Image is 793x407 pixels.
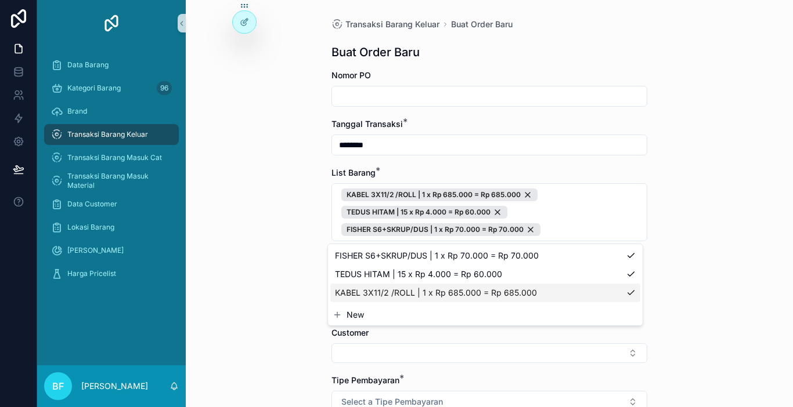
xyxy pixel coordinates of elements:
[331,19,439,30] a: Transaksi Barang Keluar
[335,268,502,280] span: TEDUS HITAM | 15 x Rp 4.000 = Rp 60.000
[44,54,179,75] a: Data Barang
[347,190,521,199] span: KABEL 3X11/2 /ROLL | 1 x Rp 685.000 = Rp 685.000
[341,206,507,219] button: Unselect 8422
[335,250,539,261] span: FISHER S6+SKRUP/DUS | 1 x Rp 70.000 = Rp 70.000
[44,124,179,145] a: Transaksi Barang Keluar
[341,223,540,236] button: Unselect 8423
[331,119,403,129] span: Tanggal Transaksi
[44,263,179,284] a: Harga Pricelist
[347,208,491,217] span: TEDUS HITAM | 15 x Rp 4.000 = Rp 60.000
[67,199,117,209] span: Data Customer
[52,379,64,393] span: BF
[331,375,399,385] span: Tipe Pembayaran
[37,46,186,299] div: scrollable content
[67,153,162,162] span: Transaksi Barang Masuk Cat
[67,172,167,190] span: Transaksi Barang Masuk Material
[345,19,439,30] span: Transaksi Barang Keluar
[451,19,513,30] a: Buat Order Baru
[44,194,179,215] a: Data Customer
[67,83,121,93] span: Kategori Barang
[67,269,116,278] span: Harga Pricelist
[67,130,148,139] span: Transaksi Barang Keluar
[328,244,643,304] div: Suggestions
[331,168,376,177] span: List Barang
[331,328,369,337] span: Customer
[67,60,109,70] span: Data Barang
[331,183,647,241] button: Select Button
[157,81,172,95] div: 96
[67,246,124,255] span: [PERSON_NAME]
[347,309,364,321] span: New
[67,107,87,116] span: Brand
[81,380,148,392] p: [PERSON_NAME]
[331,343,647,363] button: Select Button
[67,223,114,232] span: Lokasi Barang
[347,225,524,234] span: FISHER S6+SKRUP/DUS | 1 x Rp 70.000 = Rp 70.000
[335,287,537,299] span: KABEL 3X11/2 /ROLL | 1 x Rp 685.000 = Rp 685.000
[102,14,121,32] img: App logo
[341,188,538,201] button: Unselect 8421
[44,240,179,261] a: [PERSON_NAME]
[44,217,179,238] a: Lokasi Barang
[44,78,179,99] a: Kategori Barang96
[331,44,420,60] h1: Buat Order Baru
[44,147,179,168] a: Transaksi Barang Masuk Cat
[44,101,179,122] a: Brand
[44,170,179,191] a: Transaksi Barang Masuk Material
[331,70,371,80] span: Nomor PO
[333,309,638,321] button: New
